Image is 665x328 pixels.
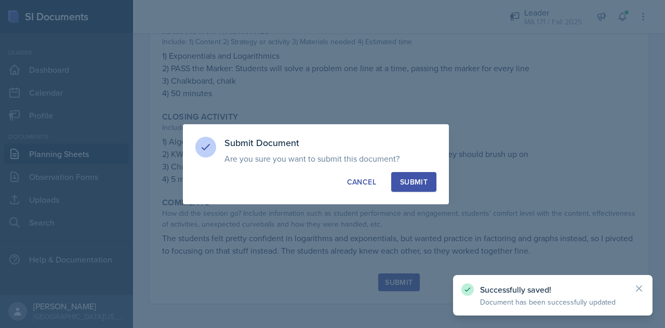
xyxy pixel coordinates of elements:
[224,137,436,149] h3: Submit Document
[480,297,626,307] p: Document has been successfully updated
[338,172,385,192] button: Cancel
[224,153,436,164] p: Are you sure you want to submit this document?
[480,284,626,295] p: Successfully saved!
[391,172,436,192] button: Submit
[347,177,376,187] div: Cancel
[400,177,428,187] div: Submit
